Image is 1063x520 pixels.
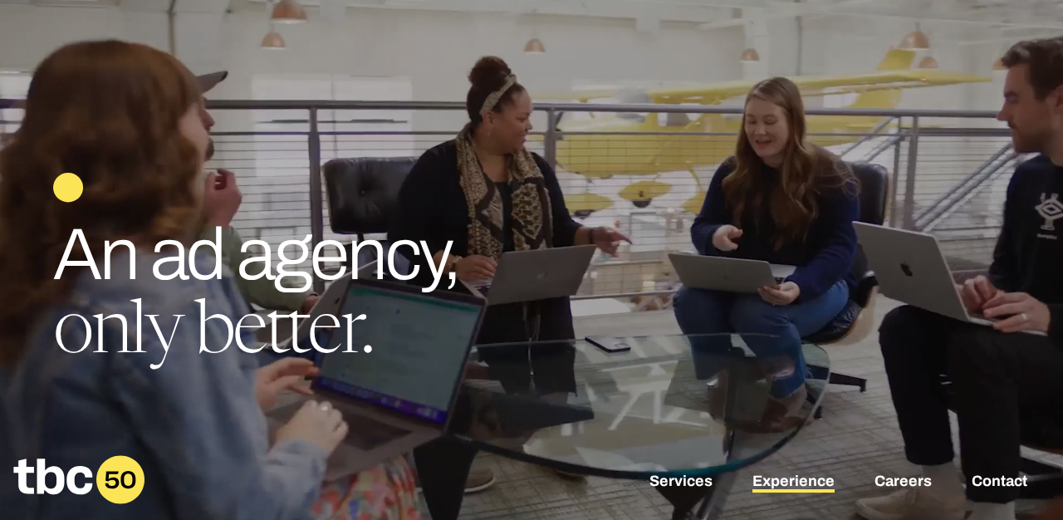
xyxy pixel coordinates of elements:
[972,473,1027,493] a: Contact
[649,473,713,493] a: Services
[874,473,932,493] a: Careers
[53,215,458,294] span: An ad agency,
[53,298,373,371] span: only better.
[13,493,145,510] a: Home
[752,473,835,493] a: Experience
